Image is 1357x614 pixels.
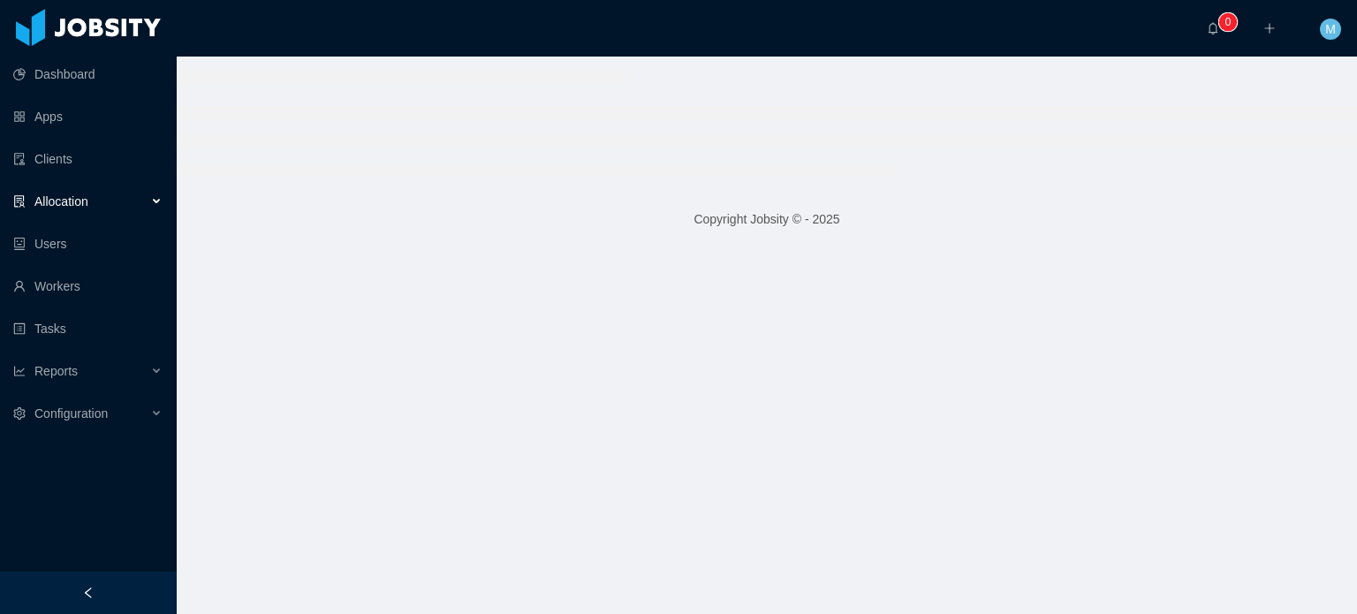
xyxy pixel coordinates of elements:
[13,226,163,262] a: icon: robotUsers
[13,195,26,208] i: icon: solution
[13,99,163,134] a: icon: appstoreApps
[1263,22,1276,34] i: icon: plus
[13,311,163,346] a: icon: profileTasks
[13,269,163,304] a: icon: userWorkers
[34,364,78,378] span: Reports
[1325,19,1336,40] span: M
[34,194,88,208] span: Allocation
[34,406,108,421] span: Configuration
[177,189,1357,250] footer: Copyright Jobsity © - 2025
[1219,13,1237,31] sup: 0
[13,407,26,420] i: icon: setting
[13,57,163,92] a: icon: pie-chartDashboard
[13,141,163,177] a: icon: auditClients
[13,365,26,377] i: icon: line-chart
[1207,22,1219,34] i: icon: bell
